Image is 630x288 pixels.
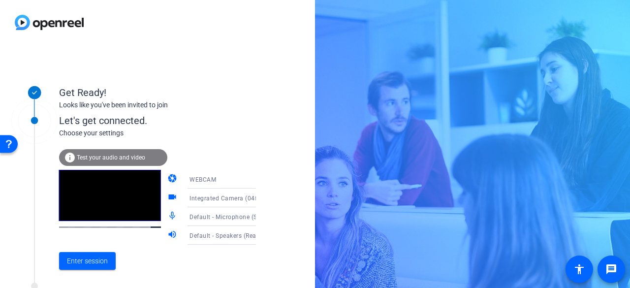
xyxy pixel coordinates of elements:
mat-icon: videocam [167,192,179,204]
span: WEBCAM [189,176,216,183]
span: Default - Microphone (Sennheiser XS LAV USB-C) (1377:10fe) [189,213,364,221]
span: Integrated Camera (04f2:b6d0) [189,194,280,202]
mat-icon: accessibility [573,263,585,275]
div: Get Ready! [59,85,256,100]
div: Choose your settings [59,128,276,138]
div: Let's get connected. [59,113,276,128]
span: Enter session [67,256,108,266]
mat-icon: info [64,152,76,163]
mat-icon: camera [167,173,179,185]
mat-icon: message [605,263,617,275]
mat-icon: mic_none [167,211,179,223]
div: Looks like you've been invited to join [59,100,256,110]
mat-icon: volume_up [167,229,179,241]
button: Enter session [59,252,116,270]
span: Default - Speakers (Realtek(R) Audio) [189,231,296,239]
span: Test your audio and video [77,154,145,161]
